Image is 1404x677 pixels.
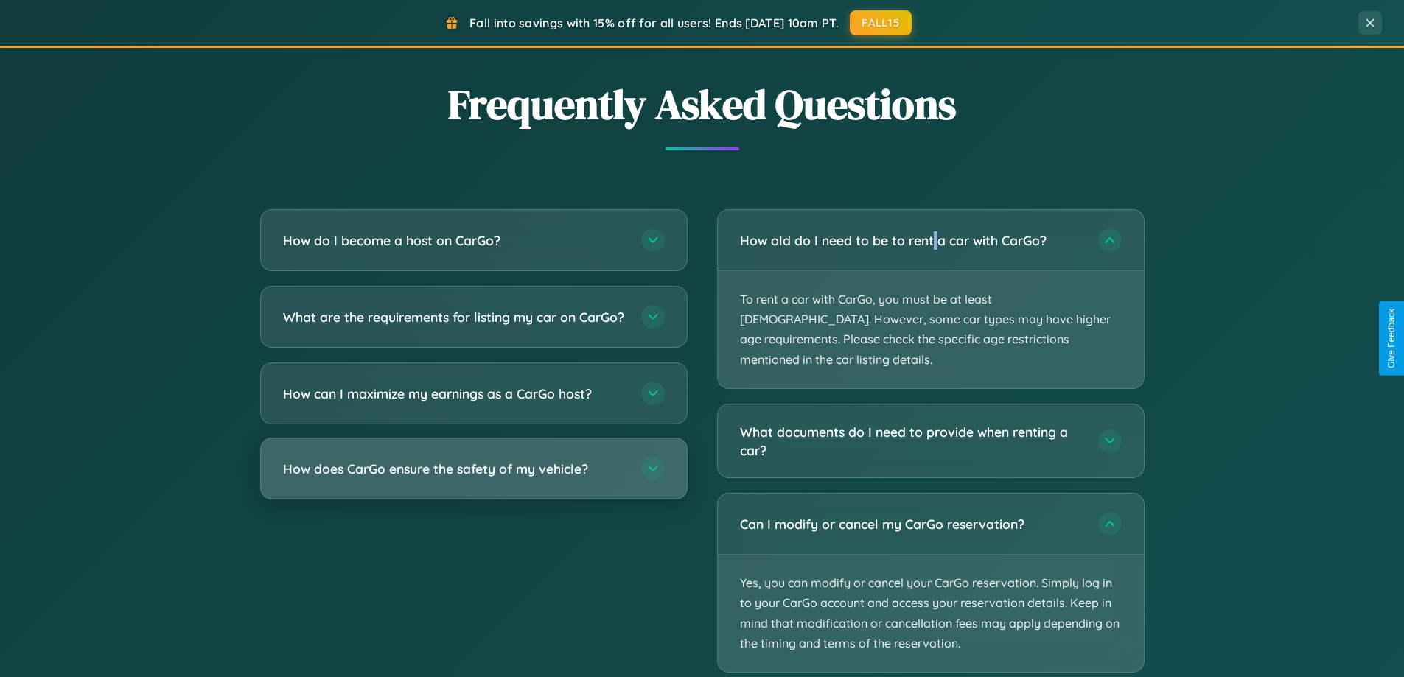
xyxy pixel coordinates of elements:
h3: Can I modify or cancel my CarGo reservation? [740,515,1083,533]
button: FALL15 [850,10,912,35]
span: Fall into savings with 15% off for all users! Ends [DATE] 10am PT. [469,15,839,30]
h3: How do I become a host on CarGo? [283,231,626,250]
h2: Frequently Asked Questions [260,76,1145,133]
h3: What documents do I need to provide when renting a car? [740,423,1083,459]
p: To rent a car with CarGo, you must be at least [DEMOGRAPHIC_DATA]. However, some car types may ha... [718,271,1144,388]
p: Yes, you can modify or cancel your CarGo reservation. Simply log in to your CarGo account and acc... [718,555,1144,672]
h3: How does CarGo ensure the safety of my vehicle? [283,460,626,478]
div: Give Feedback [1386,309,1397,368]
h3: What are the requirements for listing my car on CarGo? [283,308,626,326]
h3: How can I maximize my earnings as a CarGo host? [283,385,626,403]
h3: How old do I need to be to rent a car with CarGo? [740,231,1083,250]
